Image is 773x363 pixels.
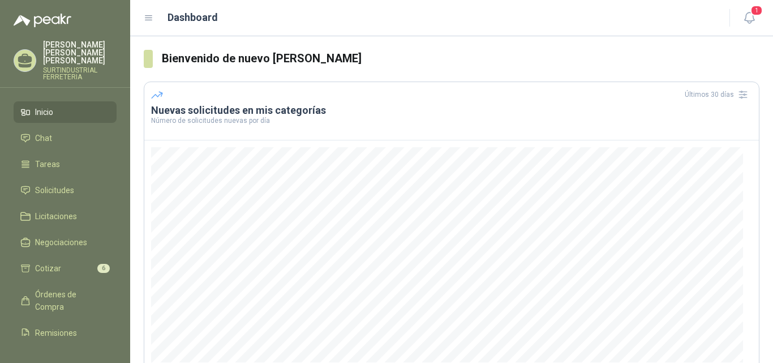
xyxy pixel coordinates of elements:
p: Número de solicitudes nuevas por día [151,117,752,124]
h3: Bienvenido de nuevo [PERSON_NAME] [162,50,759,67]
a: Remisiones [14,322,117,344]
a: Solicitudes [14,180,117,201]
span: Inicio [35,106,53,118]
span: Tareas [35,158,60,170]
a: Cotizar6 [14,258,117,279]
a: Órdenes de Compra [14,284,117,318]
a: Licitaciones [14,206,117,227]
a: Chat [14,127,117,149]
p: SURTINDUSTRIAL FERRETERIA [43,67,117,80]
button: 1 [739,8,759,28]
span: Remisiones [35,327,77,339]
span: Órdenes de Compra [35,288,106,313]
h3: Nuevas solicitudes en mis categorías [151,104,752,117]
span: Chat [35,132,52,144]
h1: Dashboard [168,10,218,25]
a: Inicio [14,101,117,123]
span: 6 [97,264,110,273]
span: Cotizar [35,262,61,275]
span: Licitaciones [35,210,77,223]
span: Solicitudes [35,184,74,197]
span: Negociaciones [35,236,87,249]
a: Tareas [14,153,117,175]
img: Logo peakr [14,14,71,27]
p: [PERSON_NAME] [PERSON_NAME] [PERSON_NAME] [43,41,117,65]
div: Últimos 30 días [685,86,752,104]
span: 1 [750,5,763,16]
a: Negociaciones [14,232,117,253]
